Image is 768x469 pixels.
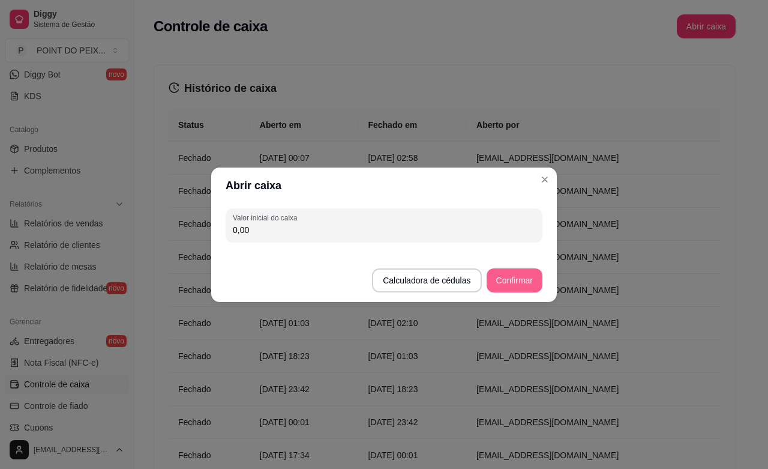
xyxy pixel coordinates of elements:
button: Close [535,170,554,189]
button: Confirmar [487,268,542,292]
button: Calculadora de cédulas [372,268,481,292]
header: Abrir caixa [211,168,557,204]
label: Valor inicial do caixa [233,213,301,223]
input: Valor inicial do caixa [233,224,535,236]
